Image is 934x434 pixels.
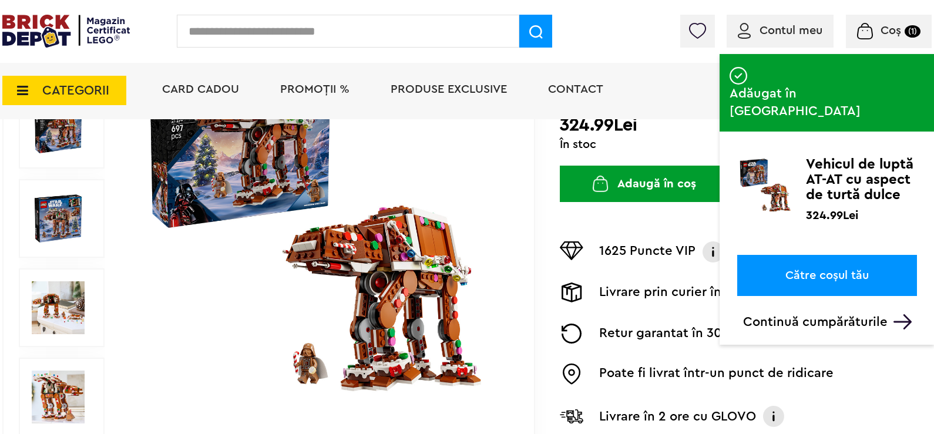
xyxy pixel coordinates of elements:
[737,255,917,296] a: Către coșul tău
[560,241,583,260] img: Puncte VIP
[738,25,822,36] a: Contul meu
[743,314,917,329] p: Continuă cumpărăturile
[599,282,757,304] p: Livrare prin curier în 2 zile
[162,83,239,95] a: Card Cadou
[32,103,85,156] img: Vehicul de luptă AT-AT cu aspect de turtă dulce
[730,85,924,120] span: Adăugat în [GEOGRAPHIC_DATA]
[806,208,858,220] p: 324.99Lei
[737,157,795,214] img: Vehicul de luptă AT-AT cu aspect de turtă dulce
[560,282,583,302] img: Livrare
[599,241,696,263] p: 1625 Puncte VIP
[701,241,725,263] img: Info VIP
[762,405,785,428] img: Info livrare cu GLOVO
[32,371,85,423] img: LEGO Star Wars Vehicul de luptă AT-AT cu aspect de turtă dulce
[32,281,85,334] img: Seturi Lego Vehicul de luptă AT-AT cu aspect de turtă dulce
[560,115,932,136] h2: 324.99Lei
[548,83,603,95] a: Contact
[760,25,822,36] span: Contul meu
[893,314,912,329] img: Arrow%20-%20Down.svg
[720,146,731,157] img: addedtocart
[42,84,109,97] span: CATEGORII
[599,407,756,426] p: Livrare în 2 ore cu GLOVO
[130,29,509,408] img: Vehicul de luptă AT-AT cu aspect de turtă dulce
[560,364,583,385] img: Easybox
[730,67,747,85] img: addedtocart
[560,409,583,423] img: Livrare Glovo
[599,324,765,344] p: Retur garantat în 30 de zile
[905,25,920,38] small: (1)
[560,139,932,150] div: În stoc
[881,25,901,36] span: Coș
[599,364,834,385] p: Poate fi livrat într-un punct de ridicare
[32,192,85,245] img: Vehicul de luptă AT-AT cu aspect de turtă dulce LEGO 40806
[280,83,350,95] a: PROMOȚII %
[806,157,917,203] p: Vehicul de luptă AT-AT cu aspect de turtă dulce
[560,324,583,344] img: Returnare
[391,83,507,95] a: Produse exclusive
[560,166,729,202] button: Adaugă în coș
